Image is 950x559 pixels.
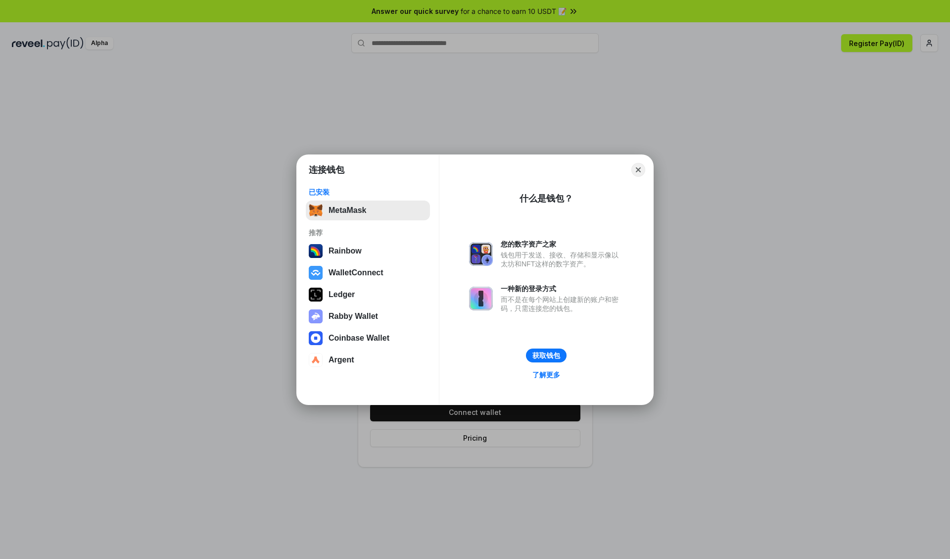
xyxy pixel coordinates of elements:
[526,349,567,362] button: 获取钱包
[306,201,430,220] button: MetaMask
[309,244,323,258] img: svg+xml,%3Csvg%20width%3D%22120%22%20height%3D%22120%22%20viewBox%3D%220%200%20120%20120%22%20fil...
[501,284,623,293] div: 一种新的登录方式
[306,306,430,326] button: Rabby Wallet
[329,290,355,299] div: Ledger
[306,263,430,283] button: WalletConnect
[469,242,493,266] img: svg+xml,%3Csvg%20xmlns%3D%22http%3A%2F%2Fwww.w3.org%2F2000%2Fsvg%22%20fill%3D%22none%22%20viewBox...
[501,240,623,249] div: 您的数字资产之家
[309,188,427,197] div: 已安装
[306,285,430,305] button: Ledger
[520,193,573,204] div: 什么是钱包？
[306,241,430,261] button: Rainbow
[329,206,366,215] div: MetaMask
[532,370,560,379] div: 了解更多
[309,353,323,367] img: svg+xml,%3Csvg%20width%3D%2228%22%20height%3D%2228%22%20viewBox%3D%220%200%2028%2028%22%20fill%3D...
[309,266,323,280] img: svg+xml,%3Csvg%20width%3D%2228%22%20height%3D%2228%22%20viewBox%3D%220%200%2028%2028%22%20fill%3D...
[469,287,493,310] img: svg+xml,%3Csvg%20xmlns%3D%22http%3A%2F%2Fwww.w3.org%2F2000%2Fsvg%22%20fill%3D%22none%22%20viewBox...
[309,203,323,217] img: svg+xml,%3Csvg%20fill%3D%22none%22%20height%3D%2233%22%20viewBox%3D%220%200%2035%2033%22%20width%...
[329,356,354,364] div: Argent
[329,334,389,343] div: Coinbase Wallet
[329,312,378,321] div: Rabby Wallet
[309,288,323,302] img: svg+xml,%3Csvg%20xmlns%3D%22http%3A%2F%2Fwww.w3.org%2F2000%2Fsvg%22%20width%3D%2228%22%20height%3...
[306,328,430,348] button: Coinbase Wallet
[309,331,323,345] img: svg+xml,%3Csvg%20width%3D%2228%22%20height%3D%2228%22%20viewBox%3D%220%200%2028%2028%22%20fill%3D...
[526,368,566,381] a: 了解更多
[306,350,430,370] button: Argent
[329,247,362,255] div: Rainbow
[309,309,323,323] img: svg+xml,%3Csvg%20xmlns%3D%22http%3A%2F%2Fwww.w3.org%2F2000%2Fsvg%22%20fill%3D%22none%22%20viewBox...
[329,268,383,277] div: WalletConnect
[532,351,560,360] div: 获取钱包
[631,163,645,177] button: Close
[309,164,344,176] h1: 连接钱包
[501,295,623,313] div: 而不是在每个网站上创建新的账户和密码，只需连接您的钱包。
[501,251,623,268] div: 钱包用于发送、接收、存储和显示像以太坊和NFT这样的数字资产。
[309,228,427,237] div: 推荐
